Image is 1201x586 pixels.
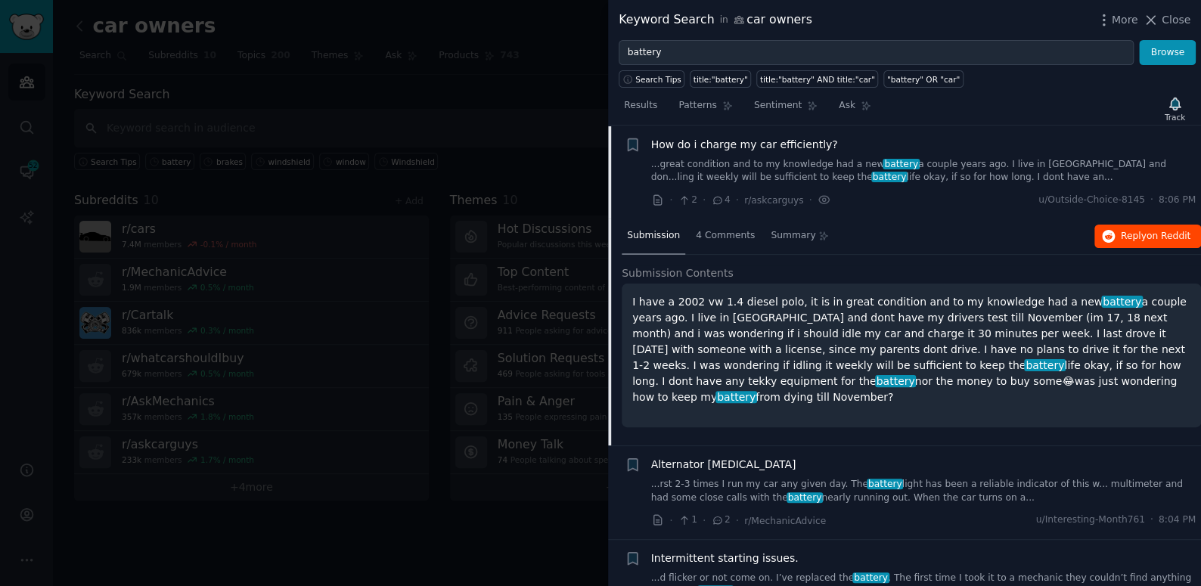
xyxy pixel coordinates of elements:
[651,478,1196,504] a: ...rst 2-3 times I run my car any given day. Thebatterylight has been a reliable indicator of thi...
[696,229,755,243] span: 4 Comments
[760,74,875,85] div: title:"battery" AND title:"car"
[624,99,657,113] span: Results
[669,513,672,529] span: ·
[1159,93,1190,125] button: Track
[711,513,730,527] span: 2
[651,550,799,566] a: Intermittent starting issues.
[1101,296,1143,308] span: battery
[651,457,796,473] a: Alternator [MEDICAL_DATA]
[1150,194,1153,207] span: ·
[1165,112,1185,122] div: Track
[673,94,737,125] a: Patterns
[1143,12,1190,28] button: Close
[619,70,684,88] button: Search Tips
[787,492,823,503] span: battery
[694,74,748,85] div: title:"battery"
[1094,225,1201,249] button: Replyon Reddit
[754,99,802,113] span: Sentiment
[627,229,680,243] span: Submission
[635,74,681,85] span: Search Tips
[1159,194,1196,207] span: 8:06 PM
[887,74,960,85] div: "battery" OR "car"
[1038,194,1145,207] span: u/Outside-Choice-8145
[703,513,706,529] span: ·
[711,194,730,207] span: 4
[651,137,838,153] a: How do i charge my car efficiently?
[749,94,823,125] a: Sentiment
[669,192,672,208] span: ·
[690,70,751,88] a: title:"battery"
[839,99,855,113] span: Ask
[651,158,1196,184] a: ...great condition and to my knowledge had a newbatterya couple years ago. I live in [GEOGRAPHIC_...
[1035,513,1144,527] span: u/Interesting-Month761
[867,479,903,489] span: battery
[744,195,803,206] span: r/askcarguys
[719,14,728,27] span: in
[736,513,739,529] span: ·
[883,159,919,169] span: battery
[678,513,697,527] span: 1
[1121,230,1190,243] span: Reply
[1162,12,1190,28] span: Close
[1139,40,1196,66] button: Browse
[619,11,812,29] div: Keyword Search car owners
[619,94,663,125] a: Results
[619,40,1134,66] input: Try a keyword related to your business
[703,192,706,208] span: ·
[736,192,739,208] span: ·
[715,391,757,403] span: battery
[871,172,908,182] span: battery
[875,375,917,387] span: battery
[632,294,1190,405] p: I have a 2002 vw 1.4 diesel polo, it is in great condition and to my knowledge had a new a couple...
[1112,12,1138,28] span: More
[744,516,826,526] span: r/MechanicAdvice
[678,194,697,207] span: 2
[833,94,877,125] a: Ask
[1159,513,1196,527] span: 8:04 PM
[1150,513,1153,527] span: ·
[852,572,889,583] span: battery
[883,70,963,88] a: "battery" OR "car"
[678,99,716,113] span: Patterns
[771,229,815,243] span: Summary
[1147,231,1190,241] span: on Reddit
[1096,12,1138,28] button: More
[808,192,812,208] span: ·
[1024,359,1066,371] span: battery
[756,70,878,88] a: title:"battery" AND title:"car"
[622,265,734,281] span: Submission Contents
